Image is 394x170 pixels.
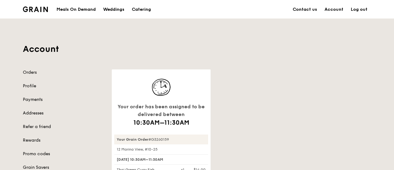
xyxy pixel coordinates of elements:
a: Weddings [99,0,128,19]
div: 12 Marina View, #10-25 [114,147,208,152]
a: Catering [128,0,155,19]
strong: Your Grain Order [117,137,149,142]
div: Your order has been assigned to be delivered between [114,103,208,118]
a: Rewards [23,137,104,143]
div: Meals On Demand [57,0,96,19]
a: Contact us [289,0,321,19]
a: Orders [23,69,104,76]
a: Addresses [23,110,104,116]
a: Refer a friend [23,124,104,130]
img: Grain [23,6,48,12]
a: Log out [347,0,371,19]
h1: Account [23,44,371,55]
img: icon-track-normal@2x.d40d1303.png [146,77,177,98]
h1: 10:30AM–11:30AM [114,118,208,127]
div: Weddings [103,0,124,19]
a: Promo codes [23,151,104,157]
a: Profile [23,83,104,89]
div: Catering [132,0,151,19]
a: Account [321,0,347,19]
div: [DATE] 10:30AM–11:30AM [114,154,208,165]
a: Payments [23,97,104,103]
div: #G3260159 [114,135,208,144]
